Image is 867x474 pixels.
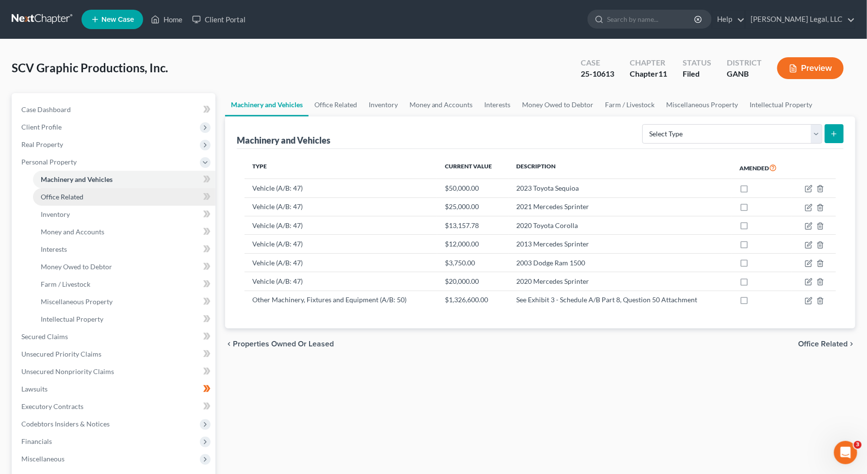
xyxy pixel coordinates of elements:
[798,340,855,348] button: Office Related chevron_right
[854,441,862,449] span: 3
[245,216,438,235] td: Vehicle (A/B: 47)
[237,134,330,146] div: Machinery and Vehicles
[225,340,334,348] button: chevron_left Properties Owned or Leased
[581,68,614,80] div: 25-10613
[848,340,855,348] i: chevron_right
[41,262,112,271] span: Money Owed to Debtor
[14,380,215,398] a: Lawsuits
[508,253,732,272] td: 2003 Dodge Ram 1500
[600,93,661,116] a: Farm / Livestock
[437,157,508,179] th: Current Value
[21,385,48,393] span: Lawsuits
[683,57,711,68] div: Status
[508,157,732,179] th: Description
[41,175,113,183] span: Machinery and Vehicles
[41,245,67,253] span: Interests
[41,315,103,323] span: Intellectual Property
[41,297,113,306] span: Miscellaneous Property
[21,420,110,428] span: Codebtors Insiders & Notices
[14,363,215,380] a: Unsecured Nonpriority Claims
[245,157,438,179] th: Type
[712,11,745,28] a: Help
[798,340,848,348] span: Office Related
[21,105,71,114] span: Case Dashboard
[437,291,508,309] td: $1,326,600.00
[21,367,114,376] span: Unsecured Nonpriority Claims
[404,93,479,116] a: Money and Accounts
[21,455,65,463] span: Miscellaneous
[33,171,215,188] a: Machinery and Vehicles
[508,197,732,216] td: 2021 Mercedes Sprinter
[658,69,667,78] span: 11
[21,350,101,358] span: Unsecured Priority Claims
[245,253,438,272] td: Vehicle (A/B: 47)
[479,93,517,116] a: Interests
[14,328,215,345] a: Secured Claims
[607,10,696,28] input: Search by name...
[41,193,83,201] span: Office Related
[727,68,762,80] div: GANB
[508,179,732,197] td: 2023 Toyota Sequioa
[437,253,508,272] td: $3,750.00
[41,210,70,218] span: Inventory
[33,293,215,311] a: Miscellaneous Property
[437,197,508,216] td: $25,000.00
[101,16,134,23] span: New Case
[21,158,77,166] span: Personal Property
[834,441,857,464] iframe: Intercom live chat
[33,241,215,258] a: Interests
[245,272,438,291] td: Vehicle (A/B: 47)
[225,93,309,116] a: Machinery and Vehicles
[225,340,233,348] i: chevron_left
[41,228,104,236] span: Money and Accounts
[630,57,667,68] div: Chapter
[661,93,744,116] a: Miscellaneous Property
[437,272,508,291] td: $20,000.00
[33,206,215,223] a: Inventory
[21,123,62,131] span: Client Profile
[744,93,818,116] a: Intellectual Property
[245,235,438,253] td: Vehicle (A/B: 47)
[33,311,215,328] a: Intellectual Property
[187,11,250,28] a: Client Portal
[437,216,508,235] td: $13,157.78
[508,272,732,291] td: 2020 Mercedes Sprinter
[245,291,438,309] td: Other Machinery, Fixtures and Equipment (A/B: 50)
[363,93,404,116] a: Inventory
[245,179,438,197] td: Vehicle (A/B: 47)
[146,11,187,28] a: Home
[33,188,215,206] a: Office Related
[33,258,215,276] a: Money Owed to Debtor
[33,223,215,241] a: Money and Accounts
[41,280,90,288] span: Farm / Livestock
[746,11,855,28] a: [PERSON_NAME] Legal, LLC
[245,197,438,216] td: Vehicle (A/B: 47)
[33,276,215,293] a: Farm / Livestock
[233,340,334,348] span: Properties Owned or Leased
[581,57,614,68] div: Case
[732,157,792,179] th: Amended
[630,68,667,80] div: Chapter
[508,216,732,235] td: 2020 Toyota Corolla
[21,332,68,341] span: Secured Claims
[14,101,215,118] a: Case Dashboard
[12,61,168,75] span: SCV Graphic Productions, Inc.
[508,291,732,309] td: See Exhibit 3 - Schedule A/B Part 8, Question 50 Attachment
[309,93,363,116] a: Office Related
[727,57,762,68] div: District
[437,179,508,197] td: $50,000.00
[21,437,52,445] span: Financials
[517,93,600,116] a: Money Owed to Debtor
[21,402,83,410] span: Executory Contracts
[437,235,508,253] td: $12,000.00
[508,235,732,253] td: 2013 Mercedes Sprinter
[683,68,711,80] div: Filed
[21,140,63,148] span: Real Property
[14,398,215,415] a: Executory Contracts
[777,57,844,79] button: Preview
[14,345,215,363] a: Unsecured Priority Claims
